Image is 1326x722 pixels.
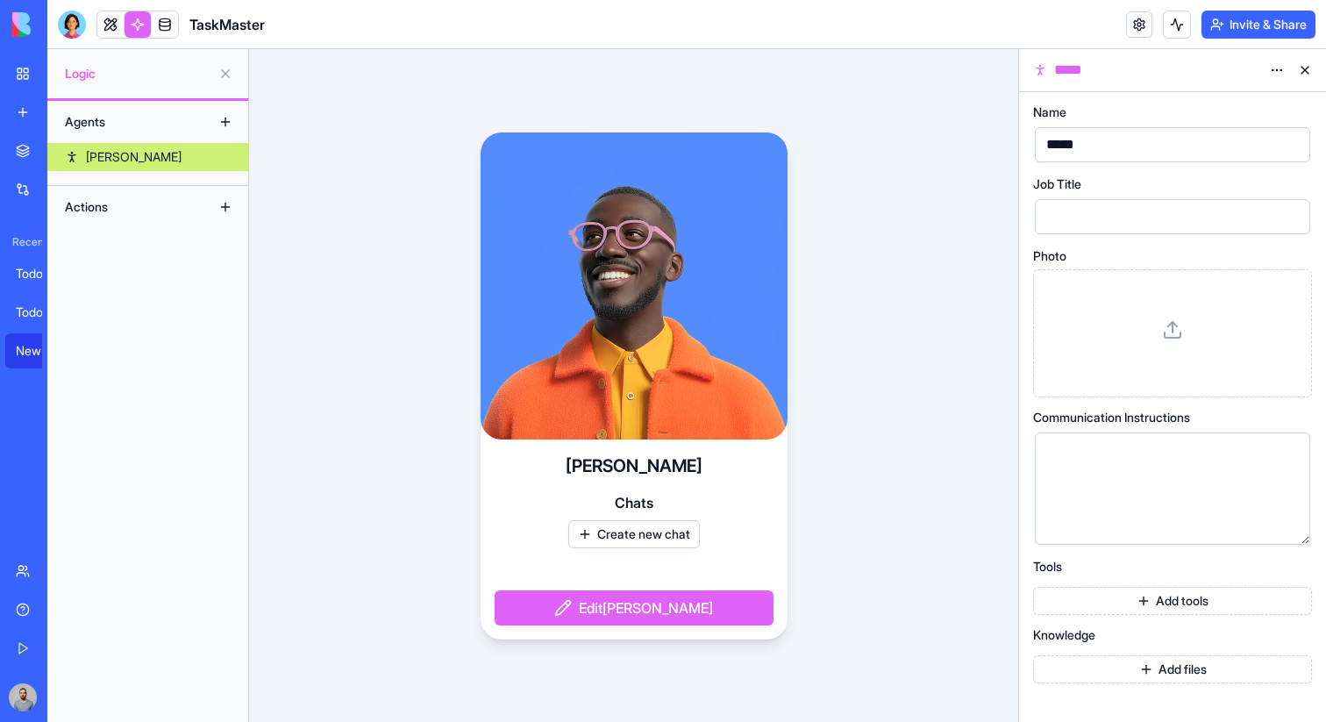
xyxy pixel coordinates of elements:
[1033,178,1081,190] span: Job Title
[5,235,42,249] span: Recent
[1033,106,1066,118] span: Name
[56,193,196,221] div: Actions
[495,590,773,625] button: Edit[PERSON_NAME]
[16,342,65,360] div: New App
[615,492,653,513] span: Chats
[86,148,182,166] div: [PERSON_NAME]
[1033,587,1312,615] button: Add tools
[1033,561,1062,573] span: Tools
[1033,250,1066,262] span: Photo
[189,14,265,35] span: TaskMaster
[1033,411,1190,424] span: Communication Instructions
[568,520,700,548] button: Create new chat
[566,454,702,478] h4: [PERSON_NAME]
[65,65,211,82] span: Logic
[1033,655,1312,683] button: Add files
[5,333,75,368] a: New App
[16,265,65,282] div: Todo List App
[1201,11,1315,39] button: Invite & Share
[5,256,75,291] a: Todo List App
[9,683,37,711] img: image_123650291_bsq8ao.jpg
[5,295,75,330] a: Todo Master
[56,108,196,136] div: Agents
[16,304,65,321] div: Todo Master
[1033,629,1095,641] span: Knowledge
[47,143,248,171] a: [PERSON_NAME]
[12,12,121,37] img: logo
